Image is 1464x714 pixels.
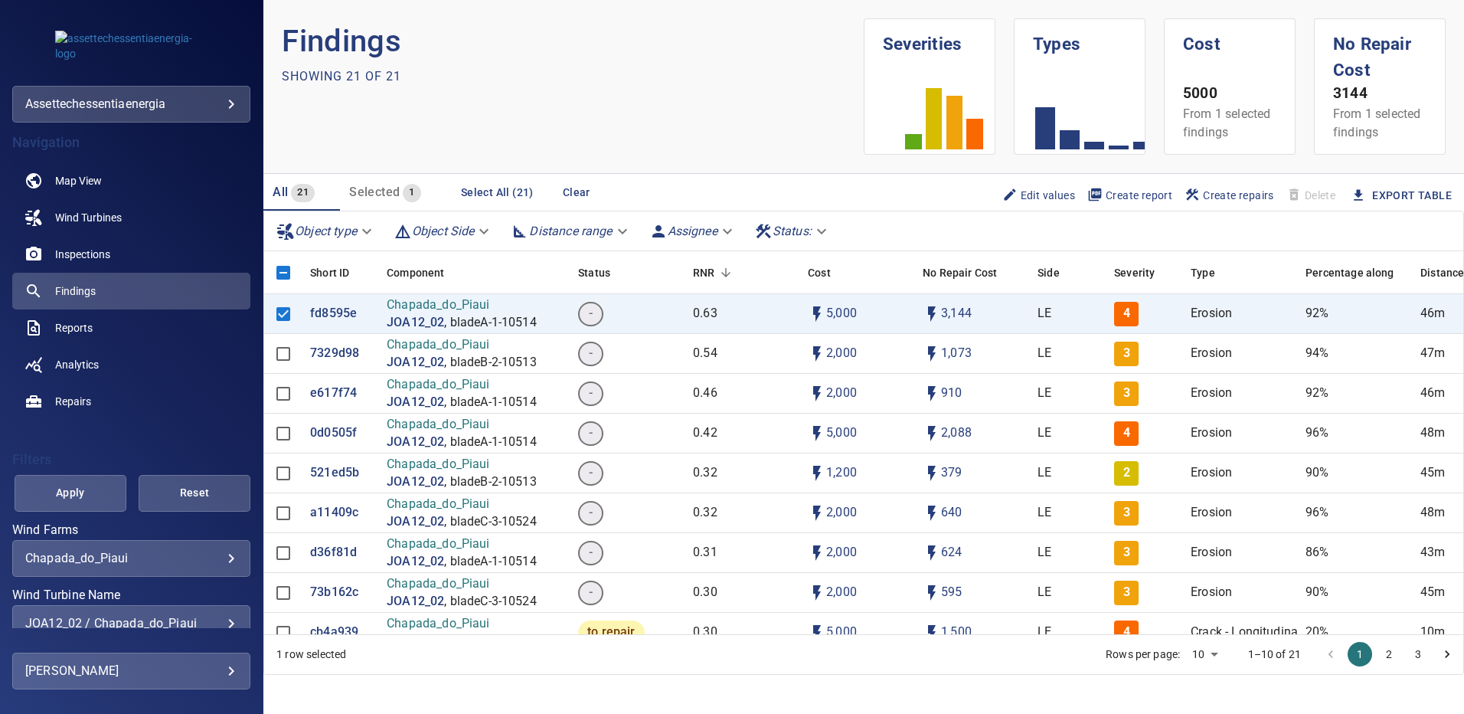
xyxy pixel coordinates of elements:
[1333,19,1426,83] h1: No Repair Cost
[941,544,962,562] p: 624
[808,504,826,522] svg: Auto cost
[387,535,537,553] p: Chapada_do_Piaui
[941,584,962,601] p: 595
[580,584,602,601] span: -
[12,589,250,601] label: Wind Turbine Name
[643,218,742,244] div: Assignee
[310,305,357,323] p: fd8595e
[55,173,102,188] span: Map View
[826,345,857,362] p: 2,000
[25,551,237,565] div: Chapada_do_Piaui
[693,251,714,294] div: Repair Now Ratio: The ratio of the additional incurred cost of repair in 1 year and the cost of r...
[1191,251,1215,294] div: Type
[1420,305,1445,323] p: 46m
[941,464,962,482] p: 379
[1248,647,1302,662] p: 1–10 of 21
[1306,544,1328,562] p: 86%
[387,434,444,451] a: JOA12_02
[55,283,96,299] span: Findings
[55,394,91,409] span: Repairs
[349,185,400,199] span: Selected
[1191,424,1232,442] p: Erosion
[1038,504,1051,522] p: LE
[748,218,836,244] div: Status:
[12,135,250,150] h4: Navigation
[580,464,602,482] span: -
[1038,624,1051,641] p: LE
[291,184,315,201] span: 21
[387,633,444,650] a: JOA12_02
[1420,544,1445,562] p: 43m
[693,624,717,641] p: 0.30
[923,464,941,483] svg: Auto impact
[1191,464,1232,482] p: Erosion
[915,251,1030,294] div: No Repair Cost
[444,394,536,411] p: , bladeA-1-10514
[808,251,831,294] div: The base labour and equipment costs to repair the finding. Does not include the loss of productio...
[1191,624,1301,641] p: Crack - Longitudinal
[310,544,357,562] p: d36f81d
[808,464,826,483] svg: Auto cost
[1306,464,1328,482] p: 90%
[379,251,570,294] div: Component
[1420,385,1445,402] p: 46m
[1348,642,1372,667] button: page 1
[580,385,602,402] span: -
[444,513,536,531] p: , bladeC-3-10524
[923,251,997,294] div: Projected additional costs incurred by waiting 1 year to repair. This is a function of possible i...
[1038,385,1051,402] p: LE
[808,544,826,562] svg: Auto cost
[1038,584,1051,601] p: LE
[1106,647,1180,662] p: Rows per page:
[1372,186,1452,205] a: Export Table
[1435,642,1459,667] button: Go to next page
[444,434,536,451] p: , bladeA-1-10514
[1123,624,1130,641] p: 4
[1185,187,1274,204] span: Create repairs
[310,345,359,362] a: 7329d98
[387,615,537,633] p: Chapada_do_Piaui
[387,416,537,434] p: Chapada_do_Piaui
[826,464,857,482] p: 1,200
[1420,624,1445,641] p: 10m
[505,218,636,244] div: Distance range
[1333,83,1426,105] p: 3144
[808,305,826,323] svg: Auto cost
[941,504,962,522] p: 640
[715,262,737,283] button: Sort
[941,305,972,323] p: 3,144
[580,424,602,442] span: -
[808,424,826,443] svg: Auto cost
[808,584,826,602] svg: Auto cost
[693,345,717,362] p: 0.54
[1191,345,1232,362] p: Erosion
[1183,251,1298,294] div: Type
[1178,182,1280,208] button: Create repairs
[387,553,444,571] p: JOA12_02
[55,320,93,336] span: Reports
[302,251,379,294] div: Short ID
[685,251,800,294] div: RNR
[923,584,941,602] svg: Auto impact
[570,251,685,294] div: Status
[12,524,250,536] label: Wind Farms
[12,273,250,310] a: findings active
[808,385,826,403] svg: Auto cost
[158,483,231,503] span: Reset
[996,182,1081,208] button: Edit values
[12,86,250,123] div: assettechessentiaenergia
[310,624,358,641] a: cb4a939
[1306,584,1328,601] p: 90%
[1038,544,1051,562] p: LE
[1106,251,1183,294] div: Severity
[693,544,717,562] p: 0.31
[826,624,857,641] p: 5,000
[1306,305,1328,323] p: 92%
[1033,19,1126,57] h1: Types
[387,354,444,372] a: JOA12_02
[12,199,250,236] a: windturbines noActive
[1306,424,1328,442] p: 96%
